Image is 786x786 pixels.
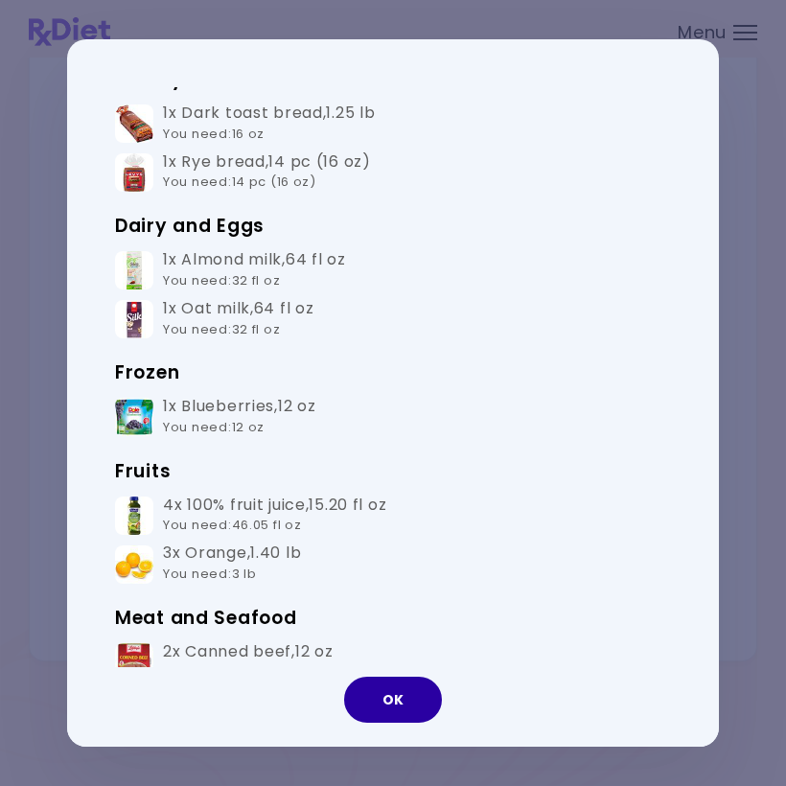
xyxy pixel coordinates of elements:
[163,320,280,338] span: You need : 32 fl oz
[163,250,346,291] div: 1x Almond milk , 64 fl oz
[163,516,301,534] span: You need : 46.05 fl oz
[344,677,442,723] button: OK
[115,456,671,487] h3: Fruits
[163,543,301,585] div: 3x Orange , 1.40 lb
[163,271,280,289] span: You need : 32 fl oz
[163,173,316,191] span: You need : 14 pc (16 oz)
[163,642,333,683] div: 2x Canned beef , 12 oz
[163,496,386,537] div: 4x 100% fruit juice , 15.20 fl oz
[163,565,256,583] span: You need : 3 lb
[163,125,265,143] span: You need : 16 oz
[163,299,313,340] div: 1x Oat milk , 64 fl oz
[163,397,315,438] div: 1x Blueberries , 12 oz
[115,211,671,242] h3: Dairy and Eggs
[163,104,376,145] div: 1x Dark toast bread , 1.25 lb
[115,603,671,634] h3: Meat and Seafood
[163,662,273,681] span: You need : 1.50 lb
[163,152,371,194] div: 1x Rye bread , 14 pc (16 oz)
[115,358,671,388] h3: Frozen
[163,418,265,436] span: You need : 12 oz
